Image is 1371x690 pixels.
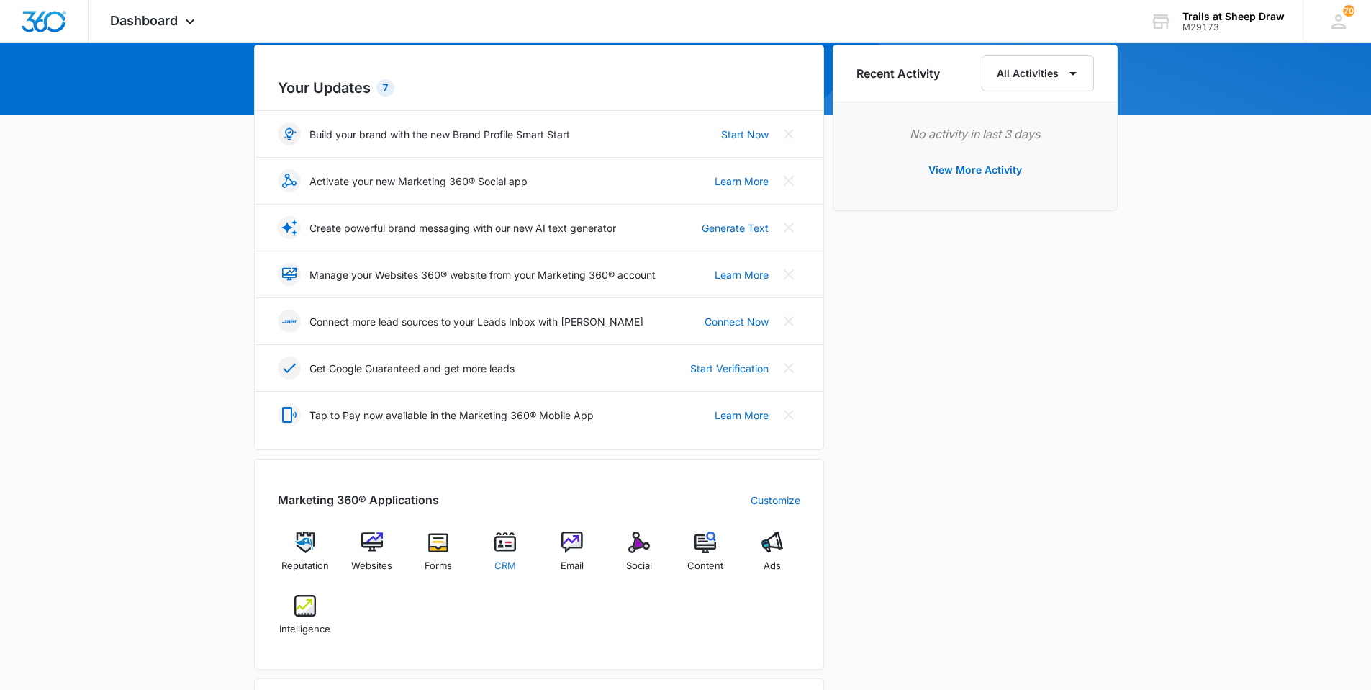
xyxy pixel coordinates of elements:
span: 70 [1343,5,1354,17]
p: No activity in last 3 days [856,125,1094,143]
span: Email [561,559,584,573]
p: Get Google Guaranteed and get more leads [309,361,515,376]
span: Dashboard [110,13,178,28]
a: Email [545,532,600,583]
a: Social [611,532,666,583]
button: Close [777,310,800,333]
span: Reputation [281,559,329,573]
a: Learn More [715,408,769,423]
div: 7 [376,79,394,97]
a: Generate Text [702,220,769,236]
a: Content [678,532,733,583]
p: Build your brand with the new Brand Profile Smart Start [309,127,570,142]
p: Tap to Pay now available in the Marketing 360® Mobile App [309,408,594,423]
button: All Activities [982,55,1094,91]
p: Create powerful brand messaging with our new AI text generator [309,220,616,236]
a: Websites [344,532,399,583]
span: Content [687,559,723,573]
button: Close [777,263,800,286]
span: CRM [494,559,516,573]
h6: Recent Activity [856,65,940,82]
a: Connect Now [705,314,769,329]
p: Manage your Websites 360® website from your Marketing 360® account [309,267,656,282]
a: Start Verification [690,361,769,376]
h2: Marketing 360® Applications [278,491,439,508]
button: Close [777,216,800,239]
a: Learn More [715,174,769,189]
span: Intelligence [279,622,330,637]
h2: Your Updates [278,77,800,99]
button: Close [777,357,800,380]
p: Connect more lead sources to your Leads Inbox with [PERSON_NAME] [309,314,643,329]
a: Intelligence [278,595,333,647]
span: Ads [764,559,781,573]
button: Close [777,169,800,192]
div: account id [1182,22,1285,32]
button: Close [777,403,800,426]
p: Activate your new Marketing 360® Social app [309,174,528,189]
span: Forms [425,559,452,573]
div: account name [1182,11,1285,22]
a: Forms [411,532,466,583]
div: notifications count [1343,5,1354,17]
button: Close [777,122,800,145]
button: View More Activity [914,153,1036,187]
a: Customize [751,493,800,508]
span: Websites [351,559,392,573]
a: Reputation [278,532,333,583]
a: Ads [745,532,800,583]
a: Start Now [721,127,769,142]
span: Social [626,559,652,573]
a: CRM [478,532,533,583]
a: Learn More [715,267,769,282]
